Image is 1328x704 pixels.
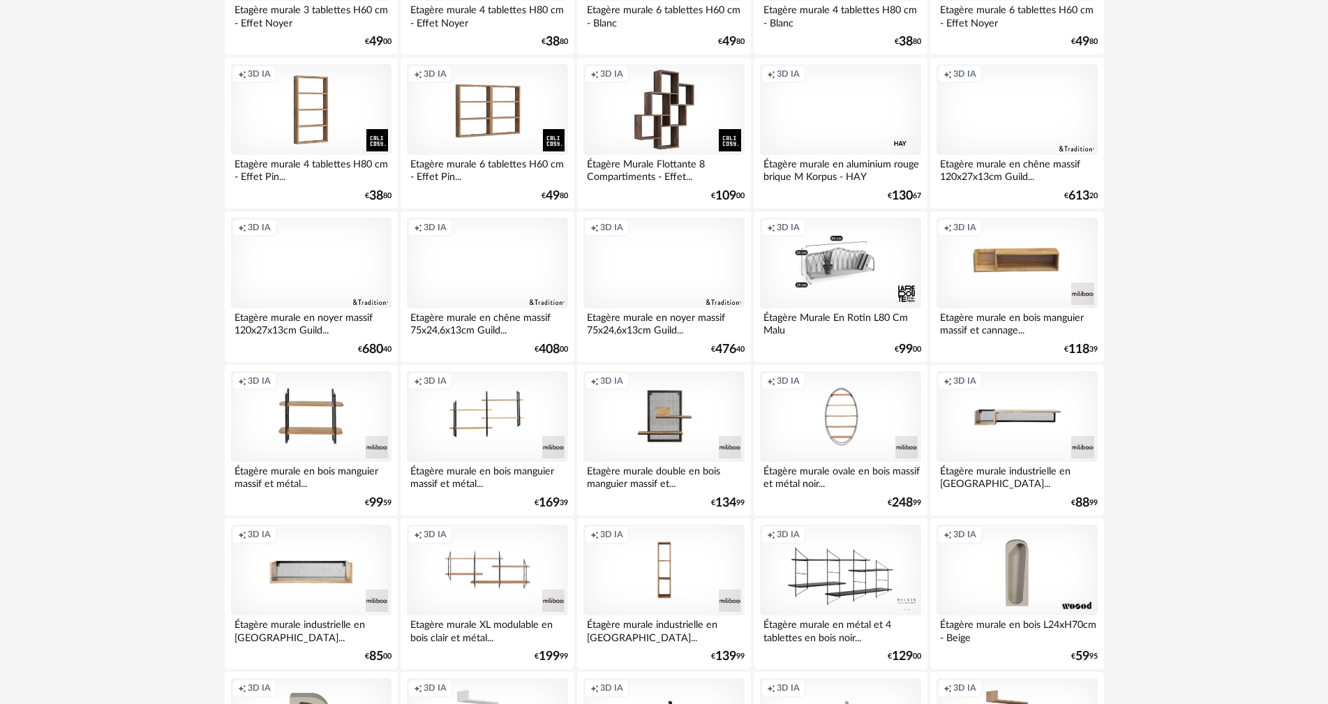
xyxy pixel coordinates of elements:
[535,345,568,354] div: € 00
[583,1,744,29] div: Etagère murale 6 tablettes H60 cm - Blanc
[899,37,913,47] span: 38
[535,498,568,508] div: € 39
[238,375,246,387] span: Creation icon
[754,365,927,516] a: Creation icon 3D IA Étagère murale ovale en bois massif et métal noir... €24899
[238,222,246,233] span: Creation icon
[767,68,775,80] span: Creation icon
[238,68,246,80] span: Creation icon
[943,682,952,694] span: Creation icon
[577,365,750,516] a: Creation icon 3D IA Etagère murale double en bois manguier massif et... €13499
[888,498,921,508] div: € 99
[365,652,391,661] div: € 00
[414,529,422,540] span: Creation icon
[231,462,391,490] div: Étagère murale en bois manguier massif et métal...
[892,498,913,508] span: 248
[365,37,391,47] div: € 00
[225,518,398,669] a: Creation icon 3D IA Étagère murale industrielle en [GEOGRAPHIC_DATA]... €8500
[407,1,567,29] div: Etagère murale 4 tablettes H80 cm - Effet Noyer
[369,652,383,661] span: 85
[1075,37,1089,47] span: 49
[600,682,623,694] span: 3D IA
[715,498,736,508] span: 134
[722,37,736,47] span: 49
[546,191,560,201] span: 49
[711,191,745,201] div: € 00
[777,68,800,80] span: 3D IA
[715,191,736,201] span: 109
[600,222,623,233] span: 3D IA
[590,682,599,694] span: Creation icon
[401,211,574,362] a: Creation icon 3D IA Etagère murale en chêne massif 75x24,6x13cm Guild... €40800
[577,58,750,209] a: Creation icon 3D IA Étagère Murale Flottante 8 Compartiments - Effet... €10900
[930,518,1103,669] a: Creation icon 3D IA Étagère murale en bois L24xH70cm - Beige €5995
[539,652,560,661] span: 199
[539,498,560,508] span: 169
[760,308,920,336] div: Étagère Murale En Rotin L80 Cm Malu
[535,652,568,661] div: € 99
[401,518,574,669] a: Creation icon 3D IA Etagère murale XL modulable en bois clair et métal... €19999
[760,1,920,29] div: Etagère murale 4 tablettes H80 cm - Blanc
[424,682,447,694] span: 3D IA
[590,68,599,80] span: Creation icon
[937,615,1097,643] div: Étagère murale en bois L24xH70cm - Beige
[225,211,398,362] a: Creation icon 3D IA Etagère murale en noyer massif 120x27x13cm Guild... €68040
[715,652,736,661] span: 139
[767,529,775,540] span: Creation icon
[760,155,920,183] div: Étagère murale en aluminium rouge brique M Korpus - HAY
[231,1,391,29] div: Etagère murale 3 tablettes H60 cm - Effet Noyer
[1071,37,1098,47] div: € 80
[583,308,744,336] div: Etagère murale en noyer massif 75x24,6x13cm Guild...
[777,375,800,387] span: 3D IA
[937,308,1097,336] div: Etagère murale en bois manguier massif et cannage...
[888,652,921,661] div: € 00
[1075,652,1089,661] span: 59
[895,345,921,354] div: € 00
[953,682,976,694] span: 3D IA
[583,615,744,643] div: Étagère murale industrielle en [GEOGRAPHIC_DATA]...
[600,68,623,80] span: 3D IA
[590,529,599,540] span: Creation icon
[231,615,391,643] div: Étagère murale industrielle en [GEOGRAPHIC_DATA]...
[600,529,623,540] span: 3D IA
[424,222,447,233] span: 3D IA
[401,58,574,209] a: Creation icon 3D IA Etagère murale 6 tablettes H60 cm - Effet Pin... €4980
[754,211,927,362] a: Creation icon 3D IA Étagère Murale En Rotin L80 Cm Malu €9900
[711,498,745,508] div: € 99
[943,375,952,387] span: Creation icon
[888,191,921,201] div: € 67
[892,652,913,661] span: 129
[414,222,422,233] span: Creation icon
[777,682,800,694] span: 3D IA
[369,37,383,47] span: 49
[407,615,567,643] div: Etagère murale XL modulable en bois clair et métal...
[777,222,800,233] span: 3D IA
[1068,191,1089,201] span: 613
[583,155,744,183] div: Étagère Murale Flottante 8 Compartiments - Effet...
[248,222,271,233] span: 3D IA
[577,211,750,362] a: Creation icon 3D IA Etagère murale en noyer massif 75x24,6x13cm Guild... €47640
[225,58,398,209] a: Creation icon 3D IA Etagère murale 4 tablettes H80 cm - Effet Pin... €3880
[583,462,744,490] div: Etagère murale double en bois manguier massif et...
[358,345,391,354] div: € 40
[365,191,391,201] div: € 80
[369,498,383,508] span: 99
[754,58,927,209] a: Creation icon 3D IA Étagère murale en aluminium rouge brique M Korpus - HAY €13067
[760,615,920,643] div: Étagère murale en métal et 4 tablettes en bois noir...
[401,365,574,516] a: Creation icon 3D IA Étagère murale en bois manguier massif et métal... €16939
[943,529,952,540] span: Creation icon
[238,529,246,540] span: Creation icon
[248,529,271,540] span: 3D IA
[711,345,745,354] div: € 40
[1071,652,1098,661] div: € 95
[718,37,745,47] div: € 80
[407,308,567,336] div: Etagère murale en chêne massif 75x24,6x13cm Guild...
[943,222,952,233] span: Creation icon
[715,345,736,354] span: 476
[600,375,623,387] span: 3D IA
[231,155,391,183] div: Etagère murale 4 tablettes H80 cm - Effet Pin...
[424,529,447,540] span: 3D IA
[930,365,1103,516] a: Creation icon 3D IA Étagère murale industrielle en [GEOGRAPHIC_DATA]... €8899
[760,462,920,490] div: Étagère murale ovale en bois massif et métal noir...
[542,191,568,201] div: € 80
[577,518,750,669] a: Creation icon 3D IA Étagère murale industrielle en [GEOGRAPHIC_DATA]... €13999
